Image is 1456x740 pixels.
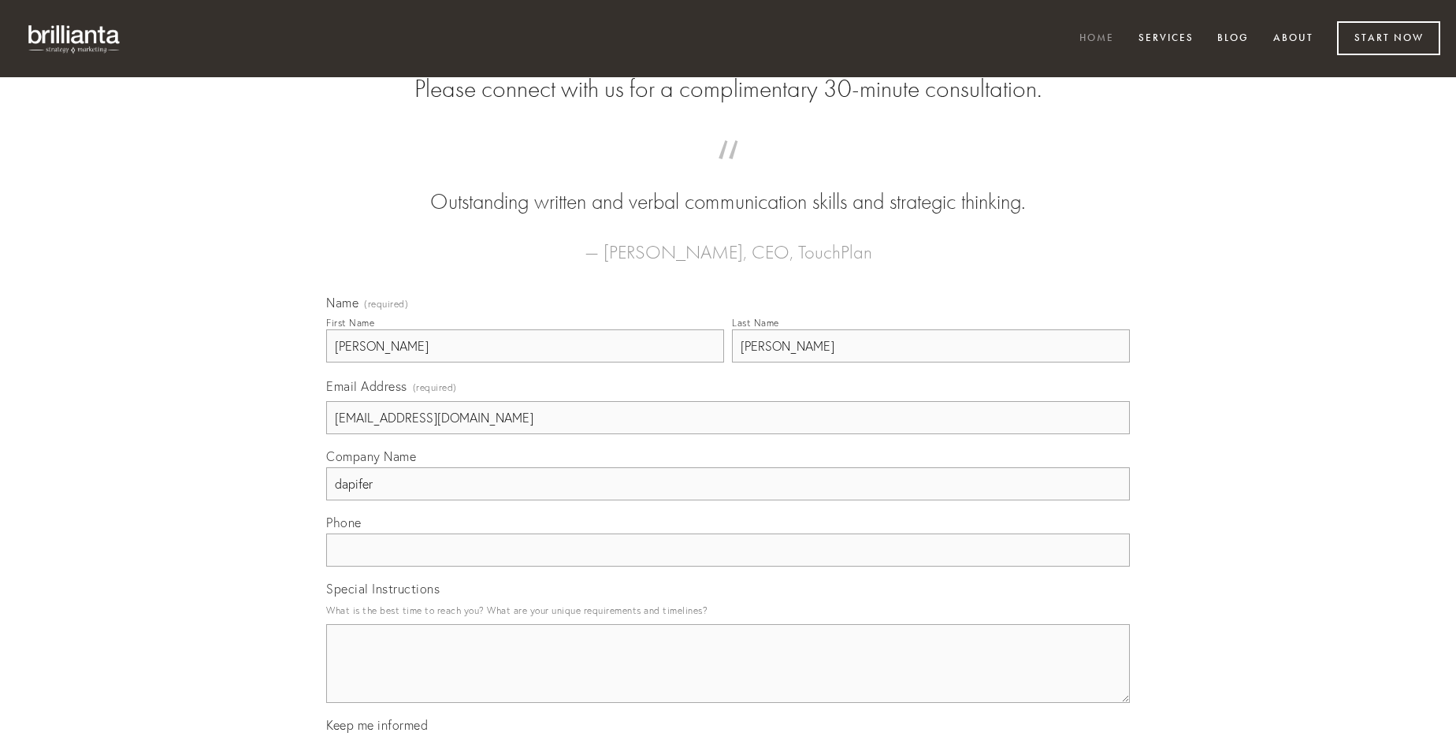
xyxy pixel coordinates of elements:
[351,218,1105,268] figcaption: — [PERSON_NAME], CEO, TouchPlan
[326,317,374,329] div: First Name
[326,295,358,311] span: Name
[351,156,1105,218] blockquote: Outstanding written and verbal communication skills and strategic thinking.
[326,515,362,530] span: Phone
[364,299,408,309] span: (required)
[16,16,134,61] img: brillianta - research, strategy, marketing
[326,378,407,394] span: Email Address
[1069,26,1124,52] a: Home
[1263,26,1324,52] a: About
[1128,26,1204,52] a: Services
[351,156,1105,187] span: “
[326,717,428,733] span: Keep me informed
[1337,21,1440,55] a: Start Now
[1207,26,1259,52] a: Blog
[732,317,779,329] div: Last Name
[326,74,1130,104] h2: Please connect with us for a complimentary 30-minute consultation.
[413,377,457,398] span: (required)
[326,448,416,464] span: Company Name
[326,581,440,597] span: Special Instructions
[326,600,1130,621] p: What is the best time to reach you? What are your unique requirements and timelines?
